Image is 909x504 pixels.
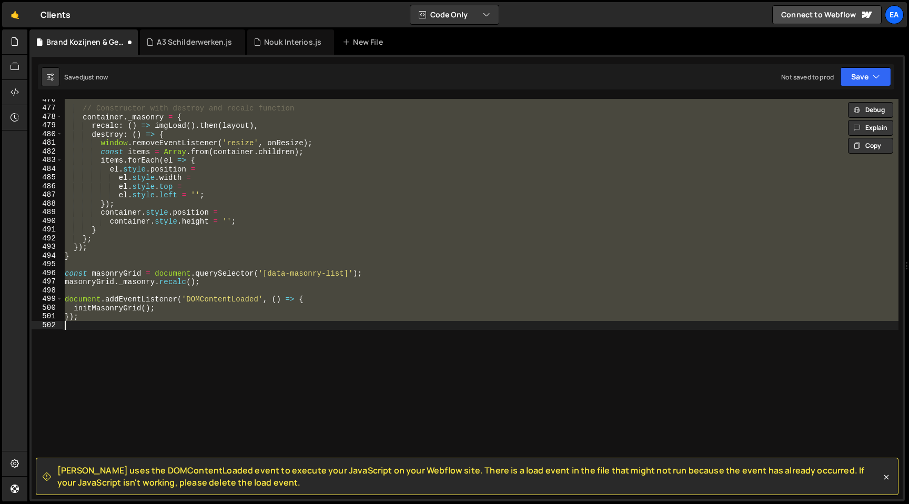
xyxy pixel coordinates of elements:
[848,102,893,118] button: Debug
[32,182,63,191] div: 486
[840,67,891,86] button: Save
[32,156,63,165] div: 483
[32,286,63,295] div: 498
[32,312,63,321] div: 501
[848,138,893,154] button: Copy
[83,73,108,82] div: just now
[32,277,63,286] div: 497
[342,37,387,47] div: New File
[32,269,63,278] div: 496
[32,208,63,217] div: 489
[32,121,63,130] div: 479
[32,321,63,330] div: 502
[32,190,63,199] div: 487
[64,73,108,82] div: Saved
[57,465,881,488] span: [PERSON_NAME] uses the DOMContentLoaded event to execute your JavaScript on your Webflow site. Th...
[32,130,63,139] div: 480
[32,225,63,234] div: 491
[264,37,322,47] div: Nouk Interios.js
[848,120,893,136] button: Explain
[32,295,63,304] div: 499
[32,173,63,182] div: 485
[772,5,882,24] a: Connect to Webflow
[32,251,63,260] div: 494
[32,199,63,208] div: 488
[32,243,63,251] div: 493
[32,304,63,313] div: 500
[32,234,63,243] div: 492
[32,95,63,104] div: 476
[410,5,499,24] button: Code Only
[32,113,63,122] div: 478
[2,2,28,27] a: 🤙
[32,217,63,226] div: 490
[32,147,63,156] div: 482
[41,8,70,21] div: Clients
[32,165,63,174] div: 484
[32,104,63,113] div: 477
[46,37,125,47] div: Brand Kozijnen & Geveltechnieken.js
[885,5,904,24] a: Ea
[157,37,232,47] div: A3 Schilderwerken.js
[32,138,63,147] div: 481
[32,260,63,269] div: 495
[781,73,834,82] div: Not saved to prod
